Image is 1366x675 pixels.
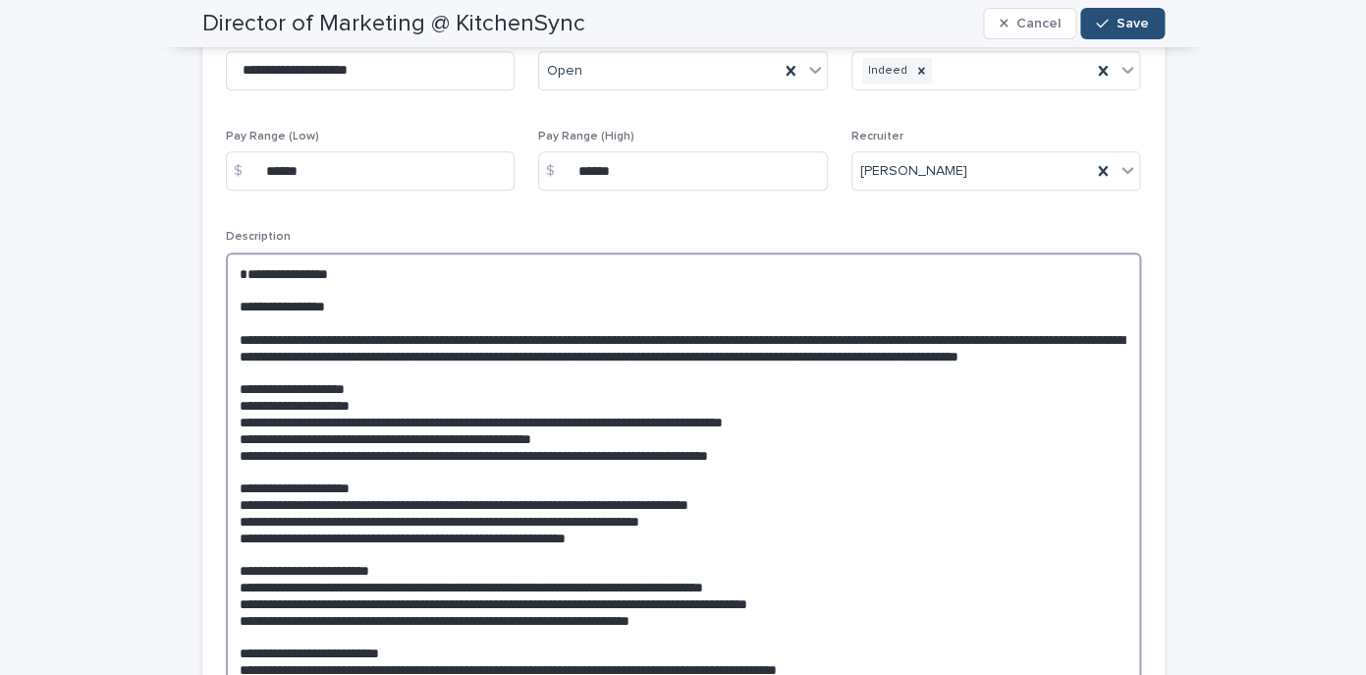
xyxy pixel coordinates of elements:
[226,131,319,142] span: Pay Range (Low)
[226,151,265,191] div: $
[851,131,903,142] span: Recruiter
[547,61,582,82] span: Open
[226,231,291,243] span: Description
[538,131,634,142] span: Pay Range (High)
[202,10,585,38] h2: Director of Marketing @ KitchenSync
[983,8,1077,39] button: Cancel
[862,58,910,84] div: Indeed
[1117,17,1149,30] span: Save
[860,161,967,182] span: [PERSON_NAME]
[538,151,577,191] div: $
[1015,17,1060,30] span: Cancel
[1080,8,1164,39] button: Save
